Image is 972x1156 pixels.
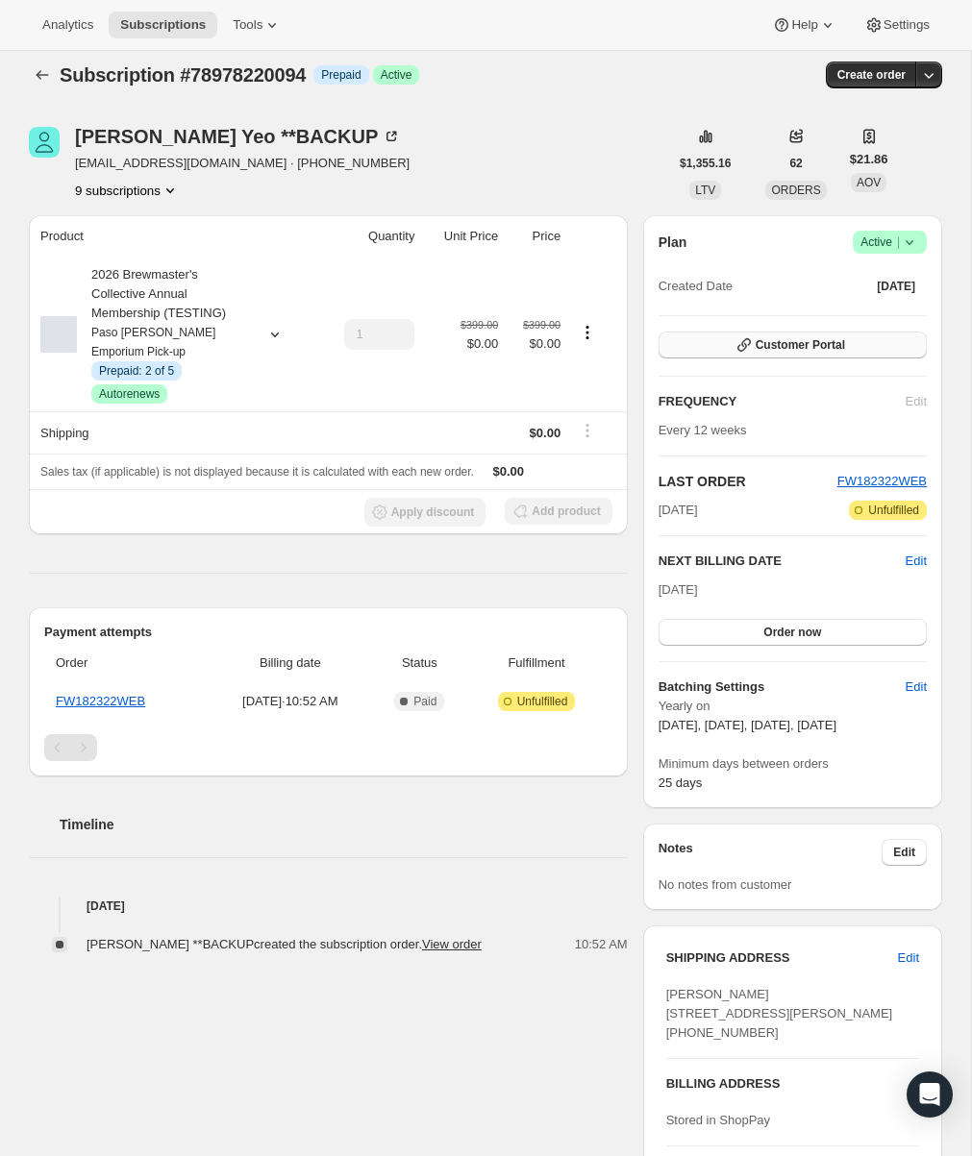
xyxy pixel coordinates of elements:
th: Quantity [317,215,421,258]
button: FW182322WEB [837,472,927,491]
th: Price [504,215,566,258]
h2: FREQUENCY [659,392,906,411]
a: FW182322WEB [837,474,927,488]
th: Product [29,215,317,258]
span: Every 12 weeks [659,423,747,437]
button: Edit [894,672,938,702]
span: Unfulfilled [517,694,568,709]
small: $399.00 [523,319,561,331]
span: 25 days [659,775,703,790]
span: [DATE] [877,279,915,294]
button: Edit [882,839,927,866]
span: Micaela Yeo **BACKUP [29,127,60,158]
button: Settings [853,12,941,38]
th: Order [44,642,208,684]
button: Edit [906,552,927,571]
button: Tools [221,12,293,38]
span: Active [381,67,412,83]
button: Order now [659,619,927,646]
button: Subscriptions [109,12,217,38]
span: [DATE] [659,501,698,520]
span: [DATE] · 10:52 AM [213,692,366,711]
h2: NEXT BILLING DATE [659,552,906,571]
span: Tools [233,17,262,33]
h3: SHIPPING ADDRESS [666,948,898,968]
nav: Pagination [44,734,612,761]
div: Open Intercom Messenger [907,1071,953,1118]
span: Help [791,17,817,33]
span: Edit [906,677,927,697]
span: $0.00 [510,334,561,354]
small: $399.00 [461,319,498,331]
span: [DATE], [DATE], [DATE], [DATE] [659,718,836,732]
button: $1,355.16 [668,150,742,177]
span: Status [378,653,461,673]
div: 2026 Brewmaster's Collective Annual Membership (TESTING) [77,265,250,404]
button: 62 [778,150,813,177]
span: Subscriptions [120,17,206,33]
span: Paid [413,694,436,709]
span: Active [860,233,919,252]
span: AOV [857,176,881,189]
span: Edit [898,948,919,968]
div: [PERSON_NAME] Yeo **BACKUP [75,127,401,146]
th: Shipping [29,411,317,454]
span: Billing date [213,653,366,673]
span: No notes from customer [659,877,792,892]
span: $0.00 [493,464,525,479]
h2: Payment attempts [44,623,612,642]
span: Settings [884,17,930,33]
h3: Notes [659,839,883,866]
span: | [897,234,900,250]
a: FW182322WEB [56,694,145,708]
span: Customer Portal [756,337,845,353]
span: $0.00 [530,426,561,440]
h6: Batching Settings [659,677,906,697]
small: Paso [PERSON_NAME] Emporium Pick-up [91,326,215,358]
h2: LAST ORDER [659,472,837,491]
button: Help [760,12,848,38]
span: LTV [695,184,715,197]
span: Prepaid: 2 of 5 [99,363,174,379]
span: Minimum days between orders [659,754,927,774]
span: ORDERS [771,184,820,197]
button: Product actions [572,322,603,343]
span: Unfulfilled [868,503,919,518]
span: Yearly on [659,697,927,716]
button: Analytics [31,12,105,38]
span: Sales tax (if applicable) is not displayed because it is calculated with each new order. [40,465,474,479]
h2: Timeline [60,815,628,834]
h4: [DATE] [29,897,628,916]
span: Stored in ShopPay [666,1113,770,1127]
button: Create order [826,61,917,88]
span: Create order [837,67,906,83]
span: [PERSON_NAME] [STREET_ADDRESS][PERSON_NAME] [PHONE_NUMBER] [666,987,893,1040]
span: [EMAIL_ADDRESS][DOMAIN_NAME] · [PHONE_NUMBER] [75,154,410,173]
span: $1,355.16 [680,156,731,171]
span: Autorenews [99,386,160,402]
button: [DATE] [865,273,927,300]
h3: BILLING ADDRESS [666,1074,919,1094]
th: Unit Price [420,215,504,258]
span: Analytics [42,17,93,33]
span: Fulfillment [472,653,600,673]
span: [DATE] [659,582,698,597]
button: Shipping actions [572,420,603,441]
h2: Plan [659,233,687,252]
button: Product actions [75,181,180,200]
span: 62 [789,156,802,171]
span: $21.86 [850,150,888,169]
span: $0.00 [461,334,498,354]
span: Order now [763,625,821,640]
button: Customer Portal [659,332,927,358]
span: Subscription #78978220094 [60,64,306,86]
span: Created Date [659,277,733,296]
span: [PERSON_NAME] **BACKUP created the subscription order. [87,937,482,951]
span: Prepaid [321,67,361,83]
button: Edit [886,943,931,973]
span: 10:52 AM [575,935,628,954]
button: Subscriptions [29,61,56,88]
a: View order [422,937,482,951]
